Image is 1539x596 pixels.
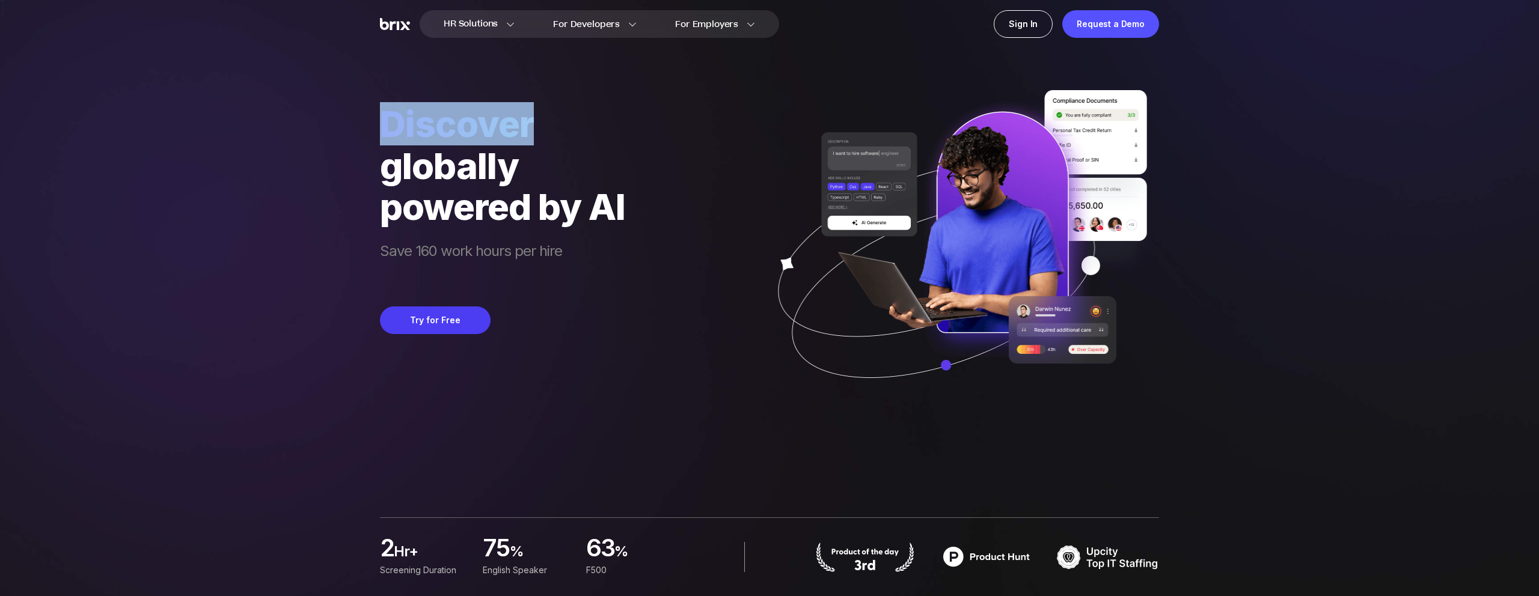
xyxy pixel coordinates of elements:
button: Try for Free [380,306,491,334]
img: TOP IT STAFFING [1057,542,1159,572]
span: Discover [380,102,625,145]
span: 63 [586,537,615,561]
span: % [510,542,572,566]
img: ai generate [756,90,1159,413]
div: F500 [586,564,675,577]
span: 2 [380,537,394,561]
img: product hunt badge [935,542,1038,572]
a: Request a Demo [1062,10,1159,38]
span: hr+ [394,542,468,566]
span: For Employers [675,18,738,31]
img: product hunt badge [814,542,916,572]
img: Brix Logo [380,18,410,31]
span: For Developers [553,18,620,31]
a: Sign In [994,10,1053,38]
div: powered by AI [380,186,625,227]
span: Save 160 work hours per hire [380,242,625,282]
span: 75 [483,537,510,561]
div: English Speaker [483,564,571,577]
div: globally [380,145,625,186]
span: HR Solutions [444,14,498,34]
span: % [614,542,675,566]
div: Screening duration [380,564,468,577]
